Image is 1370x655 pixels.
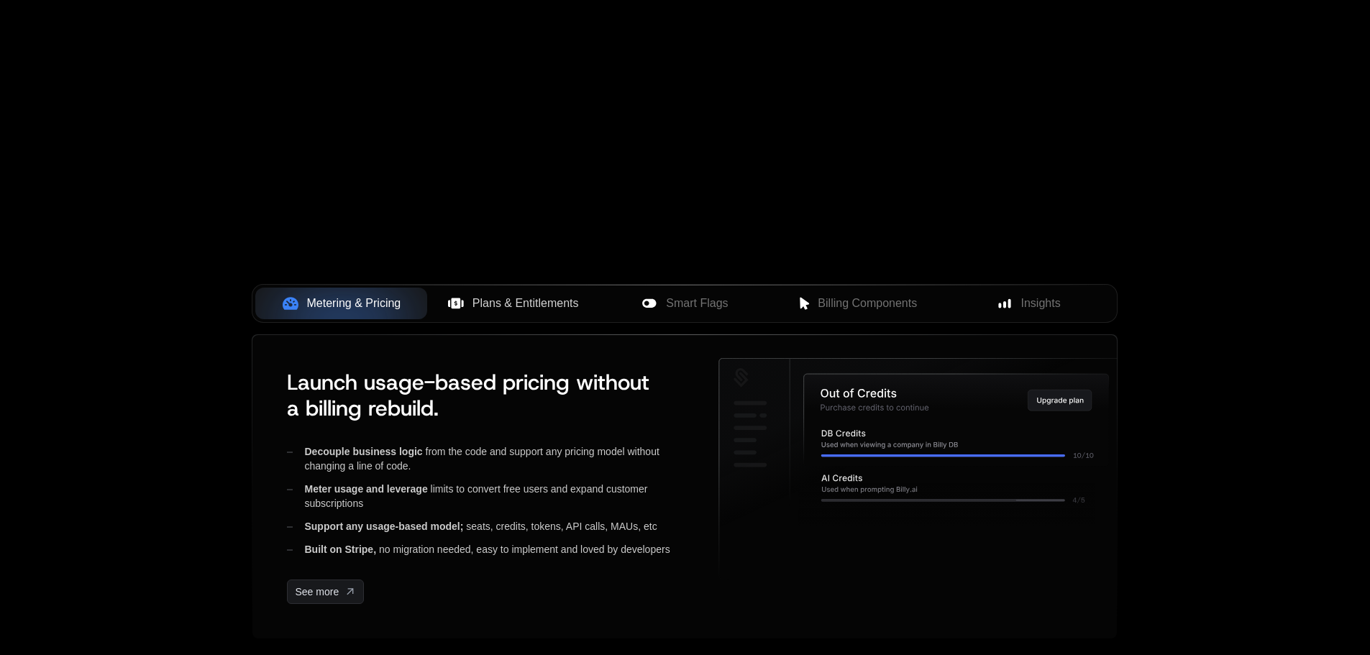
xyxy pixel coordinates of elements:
span: Built on Stripe, [304,544,376,555]
div: limits to convert free users and expand customer subscriptions [287,482,695,510]
div: from the code and support any pricing model without changing a line of code. [287,444,695,473]
span: Insights [1021,295,1061,312]
g: Purchase credits to continue [821,405,929,411]
span: Launch usage-based pricing without a billing rebuild. [287,368,649,422]
g: Out of Credits [821,389,897,398]
span: Decouple business logic [304,446,422,457]
button: Insights [943,288,1115,319]
button: Metering & Pricing [255,288,427,319]
button: Billing Components [771,288,943,319]
span: Support any usage-based model; [304,521,463,532]
div: no migration needed, easy to implement and loved by developers [287,542,695,556]
span: Smart Flags [666,295,728,312]
span: Metering & Pricing [307,295,401,312]
button: Plans & Entitlements [427,288,599,319]
span: Billing Components [818,295,917,312]
a: [object Object] [287,580,364,604]
span: Plans & Entitlements [472,295,579,312]
g: 10 [1074,453,1081,458]
div: seats, credits, tokens, API calls, MAUs, etc [287,519,695,533]
span: Meter usage and leverage [304,483,427,495]
g: /10 [1082,452,1093,458]
g: Upgrade plan [1037,398,1083,405]
g: Used when viewing a company in Billy DB [822,442,958,449]
button: Smart Flags [599,288,771,319]
span: See more [295,585,339,599]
